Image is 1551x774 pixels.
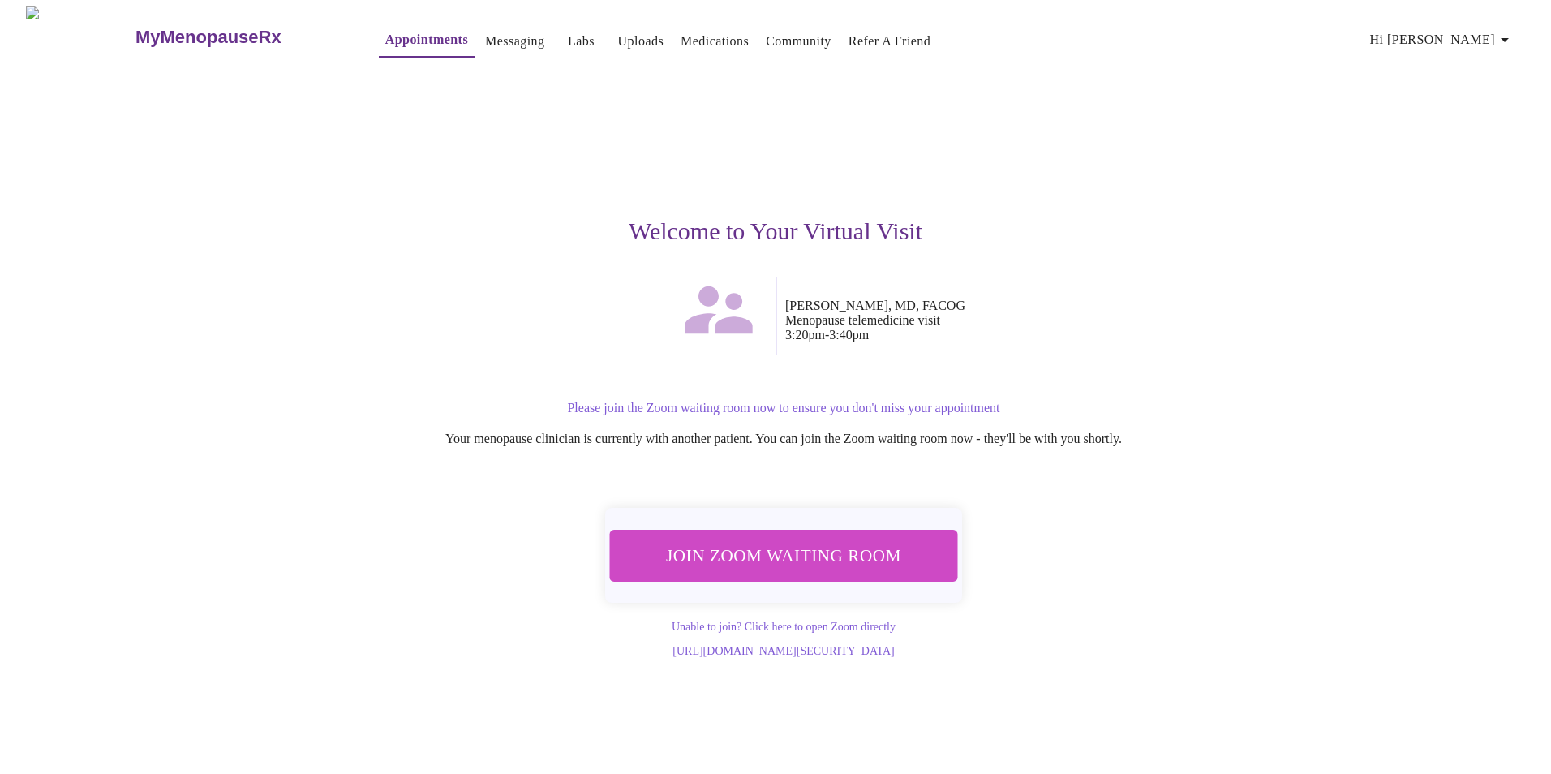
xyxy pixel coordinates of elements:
[1364,24,1521,56] button: Hi [PERSON_NAME]
[292,401,1275,415] p: Please join the Zoom waiting room now to ensure you don't miss your appointment
[26,6,133,67] img: MyMenopauseRx Logo
[609,530,957,581] button: Join Zoom Waiting Room
[674,25,755,58] button: Medications
[766,30,831,53] a: Community
[485,30,544,53] a: Messaging
[133,9,346,66] a: MyMenopauseRx
[568,30,595,53] a: Labs
[759,25,838,58] button: Community
[135,27,281,48] h3: MyMenopauseRx
[785,299,1275,342] p: [PERSON_NAME], MD, FACOG Menopause telemedicine visit 3:20pm - 3:40pm
[479,25,551,58] button: Messaging
[1370,28,1514,51] span: Hi [PERSON_NAME]
[681,30,749,53] a: Medications
[849,30,931,53] a: Refer a Friend
[612,25,671,58] button: Uploads
[672,645,894,657] a: [URL][DOMAIN_NAME][SECURITY_DATA]
[672,621,896,633] a: Unable to join? Click here to open Zoom directly
[631,540,936,570] span: Join Zoom Waiting Room
[292,432,1275,446] p: Your menopause clinician is currently with another patient. You can join the Zoom waiting room no...
[379,24,475,58] button: Appointments
[556,25,608,58] button: Labs
[385,28,468,51] a: Appointments
[842,25,938,58] button: Refer a Friend
[276,217,1275,245] h3: Welcome to Your Virtual Visit
[618,30,664,53] a: Uploads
